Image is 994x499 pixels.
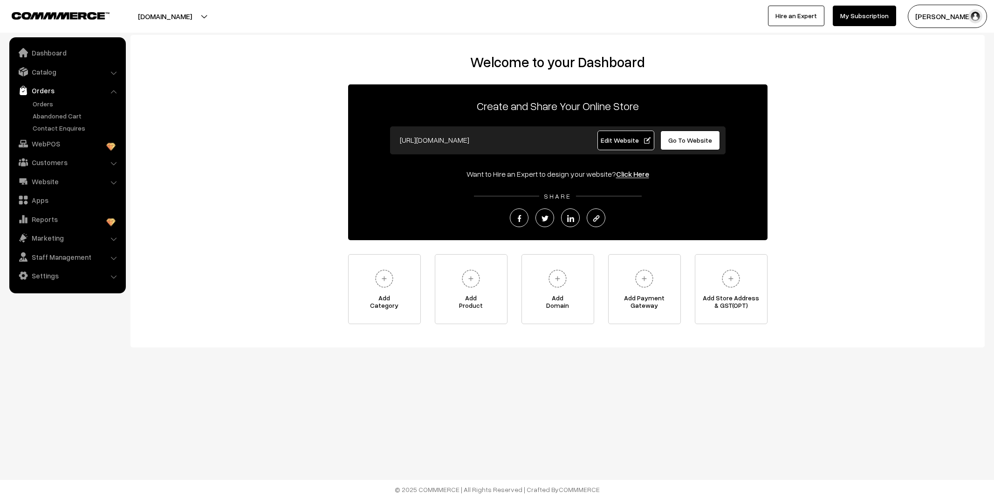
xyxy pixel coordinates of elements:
[609,294,680,313] span: Add Payment Gateway
[12,249,123,265] a: Staff Management
[660,131,720,150] a: Go To Website
[833,6,896,26] a: My Subscription
[12,173,123,190] a: Website
[908,5,987,28] button: [PERSON_NAME]
[718,266,744,291] img: plus.svg
[435,294,507,313] span: Add Product
[968,9,982,23] img: user
[12,267,123,284] a: Settings
[458,266,484,291] img: plus.svg
[371,266,397,291] img: plus.svg
[539,192,576,200] span: SHARE
[140,54,975,70] h2: Welcome to your Dashboard
[601,136,651,144] span: Edit Website
[435,254,507,324] a: AddProduct
[12,192,123,208] a: Apps
[12,9,93,21] a: COMMMERCE
[559,485,600,493] a: COMMMERCE
[30,111,123,121] a: Abandoned Cart
[631,266,657,291] img: plus.svg
[608,254,681,324] a: Add PaymentGateway
[12,63,123,80] a: Catalog
[349,294,420,313] span: Add Category
[12,211,123,228] a: Reports
[105,5,225,28] button: [DOMAIN_NAME]
[12,154,123,171] a: Customers
[597,131,654,150] a: Edit Website
[348,254,421,324] a: AddCategory
[668,136,712,144] span: Go To Website
[30,99,123,109] a: Orders
[12,135,123,152] a: WebPOS
[12,12,110,19] img: COMMMERCE
[616,169,649,179] a: Click Here
[12,44,123,61] a: Dashboard
[695,294,767,313] span: Add Store Address & GST(OPT)
[12,229,123,246] a: Marketing
[545,266,570,291] img: plus.svg
[348,97,768,114] p: Create and Share Your Online Store
[30,123,123,133] a: Contact Enquires
[695,254,768,324] a: Add Store Address& GST(OPT)
[768,6,824,26] a: Hire an Expert
[348,168,768,180] div: Want to Hire an Expert to design your website?
[521,254,594,324] a: AddDomain
[12,82,123,99] a: Orders
[522,294,594,313] span: Add Domain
